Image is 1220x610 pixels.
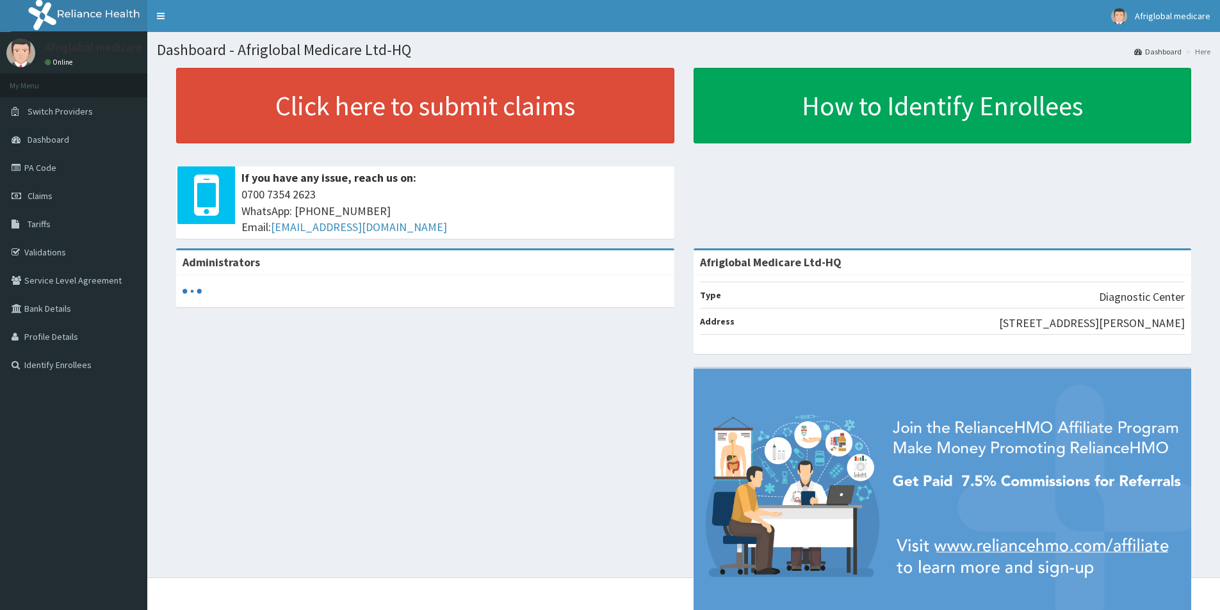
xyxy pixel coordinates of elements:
span: 0700 7354 2623 WhatsApp: [PHONE_NUMBER] Email: [241,186,668,236]
b: If you have any issue, reach us on: [241,170,416,185]
a: How to Identify Enrollees [694,68,1192,143]
strong: Afriglobal Medicare Ltd-HQ [700,255,842,269]
b: Address [700,316,735,327]
img: User Image [1111,8,1127,24]
span: Claims [28,190,53,202]
span: Dashboard [28,134,69,145]
span: Tariffs [28,218,51,230]
svg: audio-loading [183,282,202,301]
b: Administrators [183,255,260,269]
span: Switch Providers [28,106,93,117]
p: Diagnostic Center [1099,289,1185,305]
a: Dashboard [1134,46,1182,57]
p: Afriglobal medicare [45,42,142,53]
a: [EMAIL_ADDRESS][DOMAIN_NAME] [271,220,447,234]
img: User Image [6,38,35,67]
h1: Dashboard - Afriglobal Medicare Ltd-HQ [157,42,1210,58]
p: [STREET_ADDRESS][PERSON_NAME] [999,315,1185,332]
a: Online [45,58,76,67]
a: Click here to submit claims [176,68,674,143]
span: Afriglobal medicare [1135,10,1210,22]
b: Type [700,289,721,301]
li: Here [1183,46,1210,57]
